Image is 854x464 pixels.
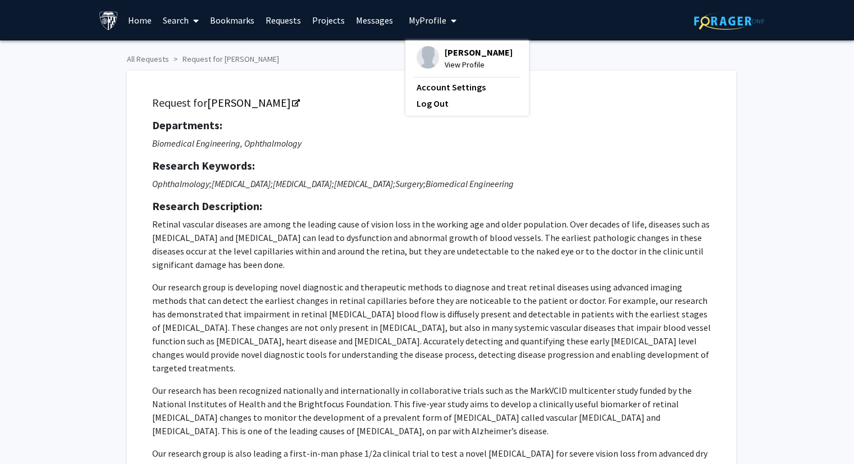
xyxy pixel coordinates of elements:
a: Home [122,1,157,40]
span: Biomedical Engineering [426,178,514,189]
p: Our research group is developing novel diagnostic and therapeutic methods to diagnose and treat r... [152,280,711,375]
strong: Departments: [152,118,222,132]
strong: Research Keywords: [152,158,255,172]
h5: Request for [152,96,711,110]
a: Projects [307,1,350,40]
a: Log Out [417,97,518,110]
span: My Profile [409,15,446,26]
span: [MEDICAL_DATA]; [273,178,334,189]
a: Opens in a new tab [207,95,299,110]
span: [MEDICAL_DATA]; [212,178,273,189]
img: Johns Hopkins University Logo [99,11,118,30]
div: Profile Picture[PERSON_NAME]View Profile [417,46,513,71]
span: [PERSON_NAME] [445,46,513,58]
a: Bookmarks [204,1,260,40]
img: Profile Picture [417,46,439,69]
a: Account Settings [417,80,518,94]
span: Surgery; [395,178,426,189]
iframe: Chat [8,413,48,456]
a: Messages [350,1,399,40]
ol: breadcrumb [127,49,728,65]
span: [MEDICAL_DATA]; [334,178,395,189]
span: View Profile [445,58,513,71]
img: ForagerOne Logo [694,12,764,30]
a: All Requests [127,54,169,64]
p: Ophthalmology; [152,177,711,190]
li: Request for [PERSON_NAME] [169,53,279,65]
a: Search [157,1,204,40]
strong: Research Description: [152,199,262,213]
p: Our research has been recognized nationally and internationally in collaborative trials such as t... [152,384,711,438]
i: Biomedical Engineering, Ophthalmology [152,138,302,149]
a: Requests [260,1,307,40]
p: Retinal vascular diseases are among the leading cause of vision loss in the working age and older... [152,217,711,271]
